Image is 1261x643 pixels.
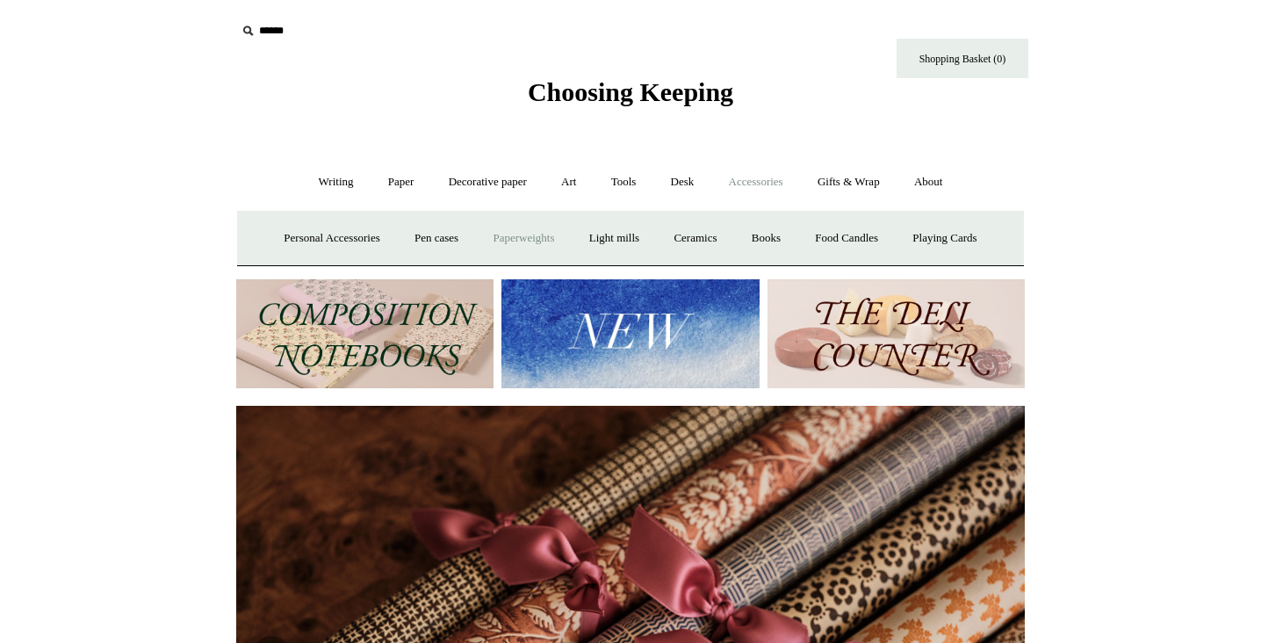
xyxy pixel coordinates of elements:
a: Accessories [713,159,799,206]
a: Playing Cards [897,215,992,262]
a: Tools [595,159,652,206]
img: The Deli Counter [767,279,1025,389]
a: Paperweights [477,215,570,262]
a: About [898,159,959,206]
a: Paper [372,159,430,206]
img: 202302 Composition ledgers.jpg__PID:69722ee6-fa44-49dd-a067-31375e5d54ec [236,279,494,389]
a: Food Candles [799,215,894,262]
a: Decorative paper [433,159,543,206]
a: Pen cases [399,215,474,262]
img: New.jpg__PID:f73bdf93-380a-4a35-bcfe-7823039498e1 [501,279,759,389]
a: Books [736,215,796,262]
a: Personal Accessories [268,215,395,262]
a: Art [545,159,592,206]
a: Shopping Basket (0) [897,39,1028,78]
a: Gifts & Wrap [802,159,896,206]
a: Light mills [573,215,655,262]
span: Choosing Keeping [528,77,733,106]
a: Ceramics [658,215,732,262]
a: Desk [655,159,710,206]
a: Writing [303,159,370,206]
a: Choosing Keeping [528,91,733,104]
